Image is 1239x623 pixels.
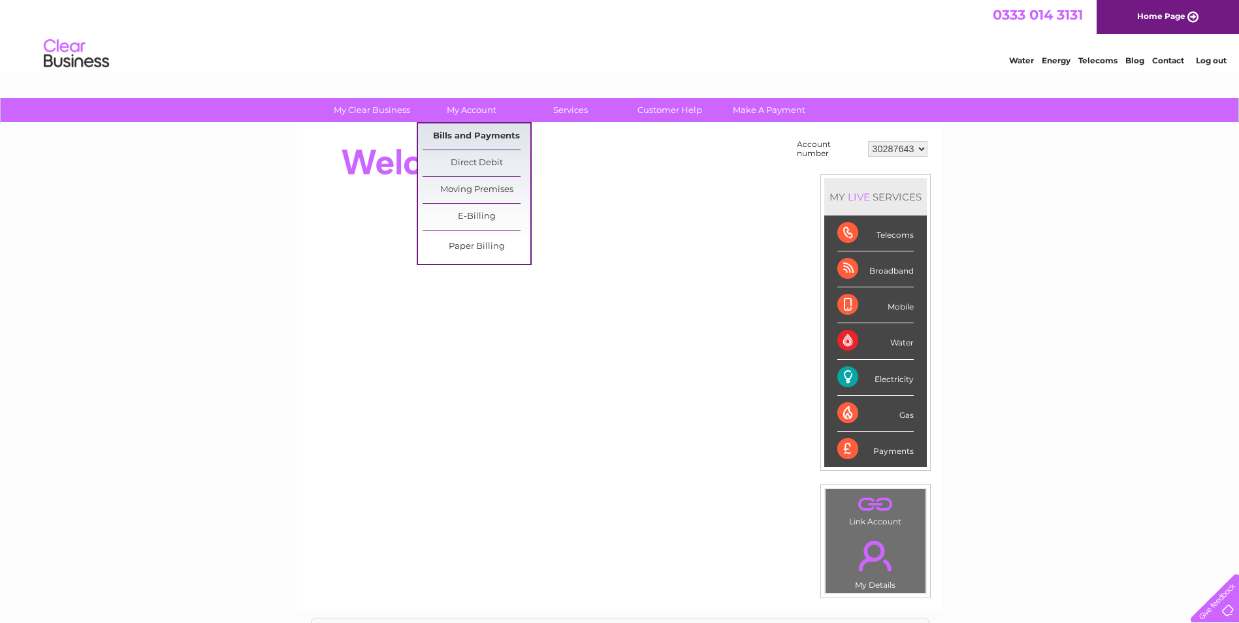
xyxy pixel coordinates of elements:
[423,204,530,230] a: E-Billing
[824,178,927,216] div: MY SERVICES
[423,234,530,260] a: Paper Billing
[993,7,1083,23] a: 0333 014 3131
[417,98,525,122] a: My Account
[837,216,914,251] div: Telecoms
[837,396,914,432] div: Gas
[616,98,724,122] a: Customer Help
[837,360,914,396] div: Electricity
[1078,56,1118,65] a: Telecoms
[1196,56,1227,65] a: Log out
[43,34,110,74] img: logo.png
[837,323,914,359] div: Water
[423,123,530,150] a: Bills and Payments
[318,98,426,122] a: My Clear Business
[423,150,530,176] a: Direct Debit
[312,7,929,63] div: Clear Business is a trading name of Verastar Limited (registered in [GEOGRAPHIC_DATA] No. 3667643...
[837,251,914,287] div: Broadband
[845,191,873,203] div: LIVE
[837,432,914,467] div: Payments
[1042,56,1070,65] a: Energy
[1152,56,1184,65] a: Contact
[794,136,865,161] td: Account number
[1125,56,1144,65] a: Blog
[829,533,922,579] a: .
[517,98,624,122] a: Services
[715,98,823,122] a: Make A Payment
[825,530,926,594] td: My Details
[825,488,926,530] td: Link Account
[1009,56,1034,65] a: Water
[423,177,530,203] a: Moving Premises
[837,287,914,323] div: Mobile
[829,492,922,515] a: .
